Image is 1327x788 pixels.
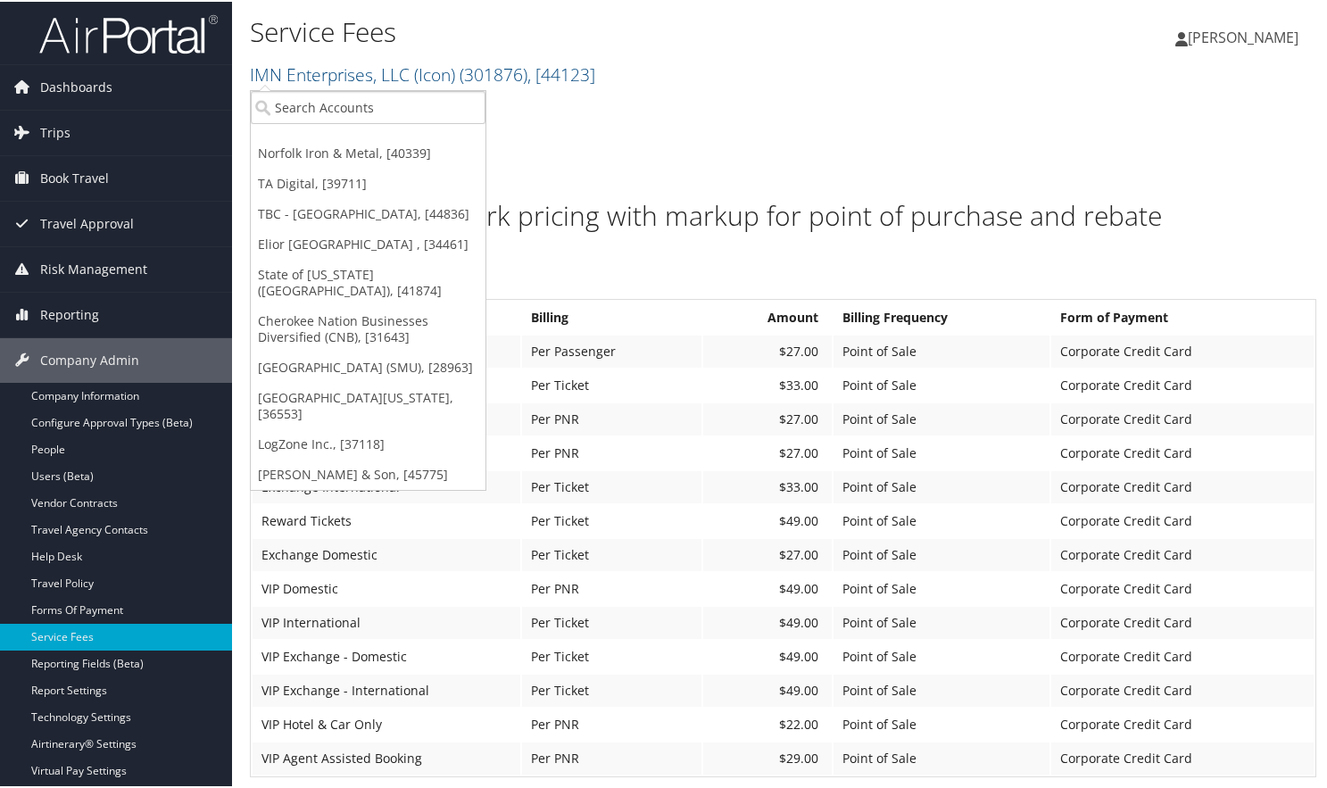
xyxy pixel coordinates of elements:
[250,195,1316,233] h1: icon Medical Network pricing with markup for point of purchase and rebate
[39,12,218,54] img: airportal-logo.png
[703,503,832,535] td: $49.00
[703,469,832,502] td: $33.00
[522,673,701,705] td: Per Ticket
[834,707,1049,739] td: Point of Sale
[522,300,701,332] th: Billing
[703,571,832,603] td: $49.00
[251,427,485,458] a: LogZone Inc., [37118]
[522,469,701,502] td: Per Ticket
[834,334,1049,366] td: Point of Sale
[703,639,832,671] td: $49.00
[1051,300,1314,332] th: Form of Payment
[253,673,520,705] td: VIP Exchange - International
[834,571,1049,603] td: Point of Sale
[1051,503,1314,535] td: Corporate Credit Card
[40,109,70,153] span: Trips
[522,571,701,603] td: Per PNR
[1051,673,1314,705] td: Corporate Credit Card
[522,368,701,400] td: Per Ticket
[834,469,1049,502] td: Point of Sale
[1051,334,1314,366] td: Corporate Credit Card
[522,741,701,773] td: Per PNR
[834,503,1049,535] td: Point of Sale
[834,435,1049,468] td: Point of Sale
[1051,707,1314,739] td: Corporate Credit Card
[527,61,595,85] span: , [ 44123 ]
[251,89,485,122] input: Search Accounts
[253,707,520,739] td: VIP Hotel & Car Only
[703,537,832,569] td: $27.00
[703,334,832,366] td: $27.00
[522,435,701,468] td: Per PNR
[1051,605,1314,637] td: Corporate Credit Card
[1051,571,1314,603] td: Corporate Credit Card
[834,537,1049,569] td: Point of Sale
[522,402,701,434] td: Per PNR
[253,503,520,535] td: Reward Tickets
[251,167,485,197] a: TA Digital, [39711]
[522,503,701,535] td: Per Ticket
[253,741,520,773] td: VIP Agent Assisted Booking
[460,61,527,85] span: ( 301876 )
[251,381,485,427] a: [GEOGRAPHIC_DATA][US_STATE], [36553]
[703,741,832,773] td: $29.00
[250,265,1316,290] h3: Full Service Agent
[703,673,832,705] td: $49.00
[250,61,595,85] a: IMN Enterprises, LLC (Icon)
[250,12,961,49] h1: Service Fees
[522,639,701,671] td: Per Ticket
[834,741,1049,773] td: Point of Sale
[703,300,832,332] th: Amount
[1051,435,1314,468] td: Corporate Credit Card
[1051,469,1314,502] td: Corporate Credit Card
[1188,26,1298,46] span: [PERSON_NAME]
[703,368,832,400] td: $33.00
[834,402,1049,434] td: Point of Sale
[251,258,485,304] a: State of [US_STATE] ([GEOGRAPHIC_DATA]), [41874]
[522,334,701,366] td: Per Passenger
[522,537,701,569] td: Per Ticket
[253,639,520,671] td: VIP Exchange - Domestic
[253,537,520,569] td: Exchange Domestic
[251,458,485,488] a: [PERSON_NAME] & Son, [45775]
[703,435,832,468] td: $27.00
[1051,741,1314,773] td: Corporate Credit Card
[1051,368,1314,400] td: Corporate Credit Card
[40,336,139,381] span: Company Admin
[522,707,701,739] td: Per PNR
[251,351,485,381] a: [GEOGRAPHIC_DATA] (SMU), [28963]
[253,605,520,637] td: VIP International
[251,228,485,258] a: Elior [GEOGRAPHIC_DATA] , [34461]
[1175,9,1316,62] a: [PERSON_NAME]
[253,571,520,603] td: VIP Domestic
[703,402,832,434] td: $27.00
[834,639,1049,671] td: Point of Sale
[834,673,1049,705] td: Point of Sale
[40,63,112,108] span: Dashboards
[251,304,485,351] a: Cherokee Nation Businesses Diversified (CNB), [31643]
[40,291,99,336] span: Reporting
[40,200,134,245] span: Travel Approval
[1051,402,1314,434] td: Corporate Credit Card
[703,707,832,739] td: $22.00
[834,368,1049,400] td: Point of Sale
[703,605,832,637] td: $49.00
[522,605,701,637] td: Per Ticket
[251,197,485,228] a: TBC - [GEOGRAPHIC_DATA], [44836]
[1051,639,1314,671] td: Corporate Credit Card
[834,300,1049,332] th: Billing Frequency
[40,154,109,199] span: Book Travel
[1051,537,1314,569] td: Corporate Credit Card
[251,137,485,167] a: Norfolk Iron & Metal, [40339]
[40,245,147,290] span: Risk Management
[834,605,1049,637] td: Point of Sale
